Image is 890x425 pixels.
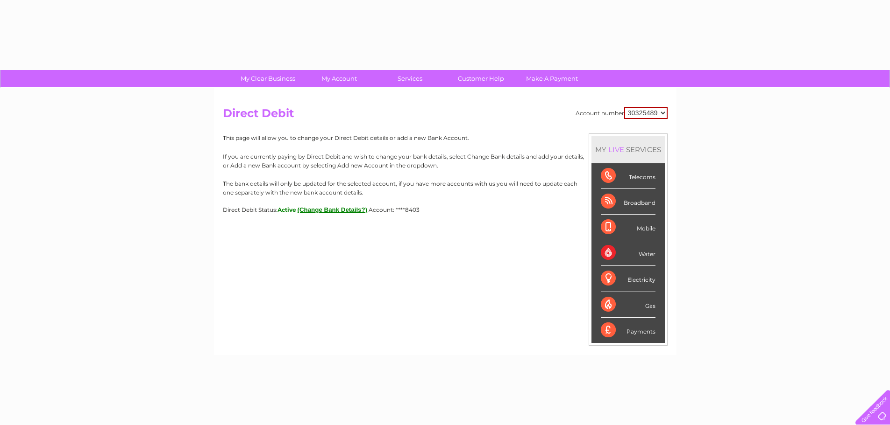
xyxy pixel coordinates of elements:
[223,206,668,213] div: Direct Debit Status:
[601,292,655,318] div: Gas
[576,107,668,119] div: Account number
[223,133,668,142] p: This page will allow you to change your Direct Debit details or add a new Bank Account.
[601,215,655,240] div: Mobile
[591,136,665,163] div: MY SERVICES
[601,240,655,266] div: Water
[606,145,626,154] div: LIVE
[601,318,655,343] div: Payments
[298,206,368,213] button: (Change Bank Details?)
[601,266,655,292] div: Electricity
[371,70,449,87] a: Services
[278,206,296,213] span: Active
[442,70,520,87] a: Customer Help
[229,70,306,87] a: My Clear Business
[601,163,655,189] div: Telecoms
[223,179,668,197] p: The bank details will only be updated for the selected account, if you have more accounts with us...
[223,107,668,125] h2: Direct Debit
[223,152,668,170] p: If you are currently paying by Direct Debit and wish to change your bank details, select Change B...
[300,70,377,87] a: My Account
[513,70,591,87] a: Make A Payment
[601,189,655,215] div: Broadband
